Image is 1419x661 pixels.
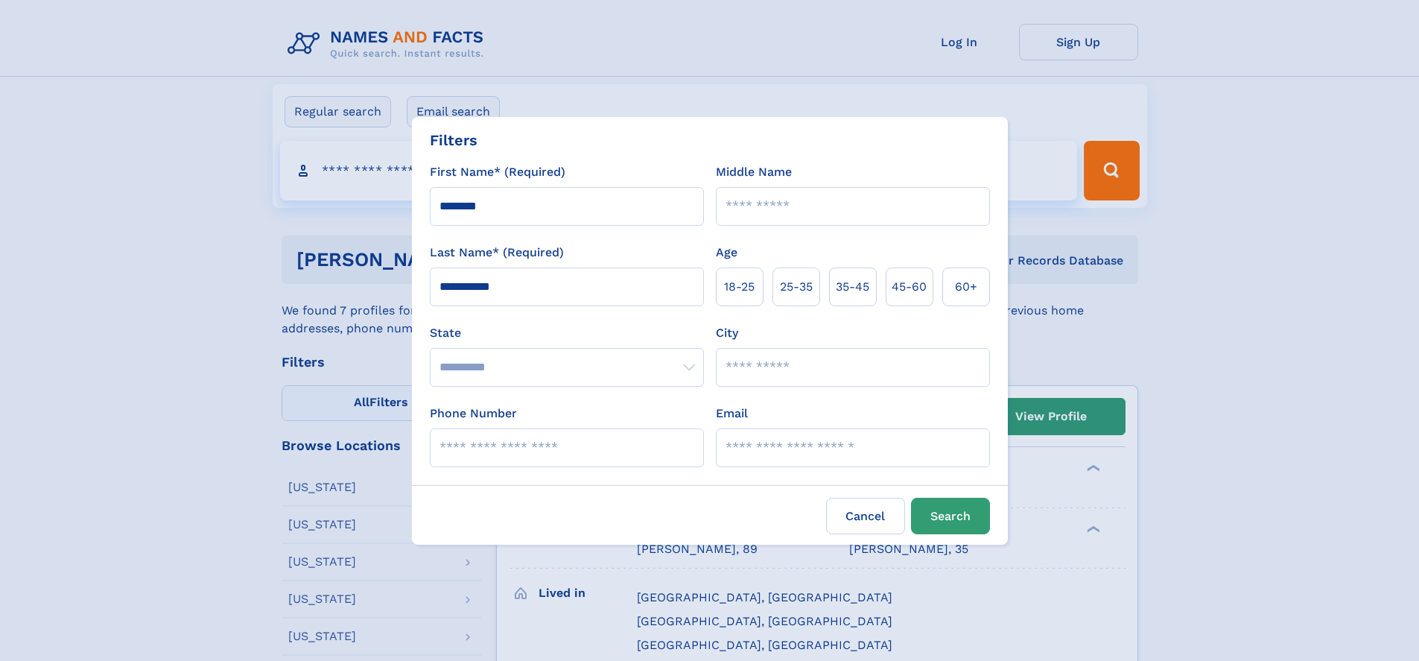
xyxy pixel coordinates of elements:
[955,278,977,296] span: 60+
[780,278,813,296] span: 25‑35
[836,278,869,296] span: 35‑45
[716,163,792,181] label: Middle Name
[716,405,748,423] label: Email
[430,324,704,342] label: State
[430,163,565,181] label: First Name* (Required)
[911,498,990,534] button: Search
[826,498,905,534] label: Cancel
[430,129,477,151] div: Filters
[430,405,517,423] label: Phone Number
[892,278,927,296] span: 45‑60
[716,324,738,342] label: City
[724,278,755,296] span: 18‑25
[430,244,564,262] label: Last Name* (Required)
[716,244,737,262] label: Age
